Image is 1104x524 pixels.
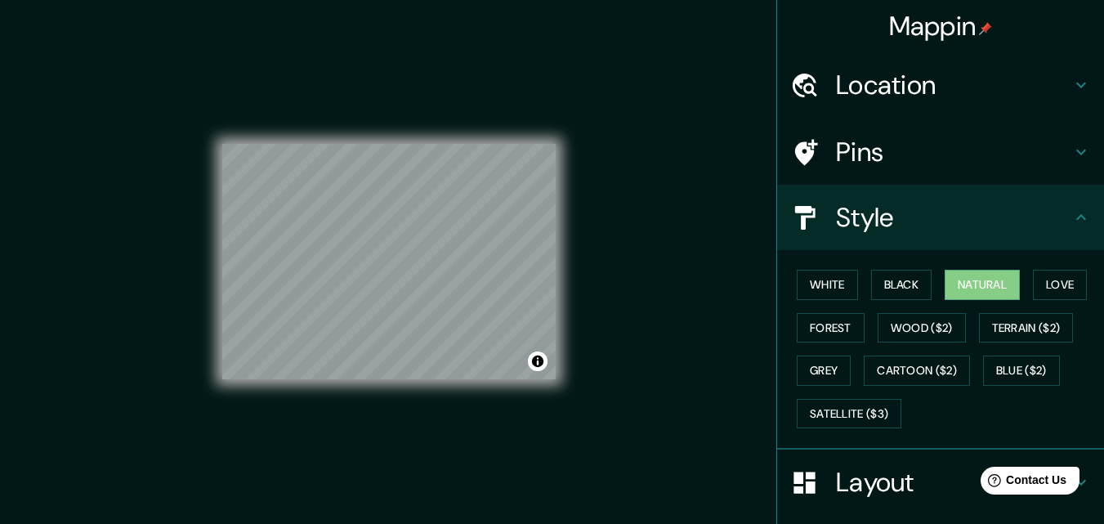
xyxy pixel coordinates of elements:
button: Black [871,270,932,300]
h4: Pins [836,136,1071,168]
button: White [797,270,858,300]
button: Terrain ($2) [979,313,1074,343]
img: pin-icon.png [979,22,992,35]
h4: Layout [836,466,1071,499]
div: Style [777,185,1104,250]
div: Pins [777,119,1104,185]
h4: Style [836,201,1071,234]
button: Grey [797,356,851,386]
button: Wood ($2) [878,313,966,343]
h4: Mappin [889,10,993,43]
h4: Location [836,69,1071,101]
button: Forest [797,313,865,343]
button: Satellite ($3) [797,399,901,429]
button: Toggle attribution [528,352,548,371]
button: Cartoon ($2) [864,356,970,386]
button: Love [1033,270,1087,300]
iframe: Help widget launcher [959,460,1086,506]
canvas: Map [222,144,556,379]
button: Natural [945,270,1020,300]
button: Blue ($2) [983,356,1060,386]
div: Layout [777,450,1104,515]
div: Location [777,52,1104,118]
